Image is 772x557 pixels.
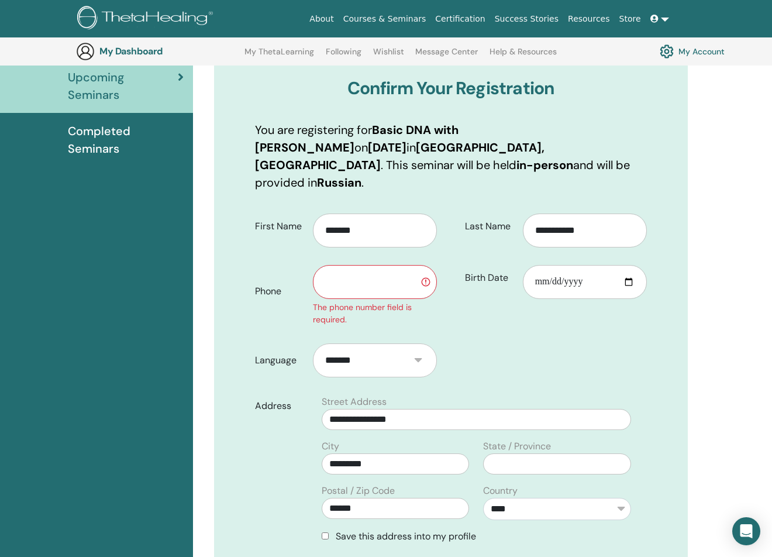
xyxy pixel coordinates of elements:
img: cog.svg [660,42,674,61]
label: City [322,439,339,453]
h3: My Dashboard [99,46,216,57]
a: Success Stories [490,8,563,30]
label: State / Province [483,439,551,453]
a: Wishlist [373,47,404,66]
a: Message Center [415,47,478,66]
b: in-person [516,157,573,173]
span: Save this address into my profile [336,530,476,542]
a: Following [326,47,361,66]
label: Country [483,484,518,498]
a: Certification [430,8,490,30]
b: [GEOGRAPHIC_DATA], [GEOGRAPHIC_DATA] [255,140,544,173]
label: Address [246,395,315,417]
span: Completed Seminars [68,122,184,157]
label: Postal / Zip Code [322,484,395,498]
label: Language [246,349,313,372]
a: Courses & Seminars [339,8,431,30]
b: Basic DNA with [PERSON_NAME] [255,122,459,155]
label: First Name [246,215,313,238]
label: Phone [246,280,313,302]
a: Resources [563,8,615,30]
img: generic-user-icon.jpg [76,42,95,61]
a: Store [615,8,646,30]
label: Last Name [456,215,523,238]
b: [DATE] [368,140,406,155]
b: Russian [317,175,361,190]
a: About [305,8,338,30]
label: Birth Date [456,267,523,289]
p: You are registering for on in . This seminar will be held and will be provided in . [255,121,647,191]
a: My ThetaLearning [244,47,314,66]
h3: Confirm Your Registration [255,78,647,99]
div: Open Intercom Messenger [732,517,760,545]
label: Street Address [322,395,387,409]
a: Help & Resources [490,47,557,66]
img: logo.png [77,6,217,32]
div: The phone number field is required. [313,301,437,326]
a: My Account [660,42,725,61]
span: Upcoming Seminars [68,68,178,104]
